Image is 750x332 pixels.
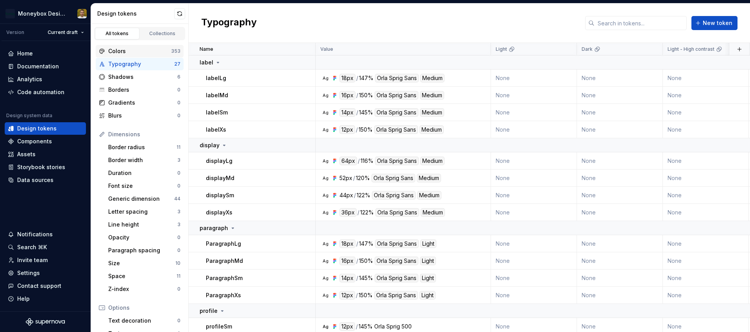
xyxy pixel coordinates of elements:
[339,108,355,117] div: 14px
[359,291,373,300] div: 150%
[206,209,232,216] p: displayXs
[96,109,184,122] a: Blurs0
[322,275,329,281] div: Ag
[5,241,86,253] button: Search ⌘K
[5,228,86,241] button: Notifications
[17,50,33,57] div: Home
[97,10,174,18] div: Design tokens
[356,257,358,265] div: /
[359,274,373,282] div: 145%
[359,108,373,117] div: 145%
[206,91,228,99] p: labelMd
[359,91,373,100] div: 150%
[108,169,177,177] div: Duration
[108,304,180,312] div: Options
[6,112,52,119] div: Design system data
[177,100,180,106] div: 0
[420,91,444,100] div: Medium
[108,317,177,325] div: Text decoration
[339,125,355,134] div: 12px
[200,224,228,232] p: paragraph
[105,244,184,257] a: Paragraph spacing0
[360,208,374,217] div: 122%
[491,104,577,121] td: None
[105,141,184,154] a: Border radius11
[5,73,86,86] a: Analytics
[26,318,65,326] svg: Supernova Logo
[17,88,64,96] div: Code automation
[201,16,257,30] h2: Typography
[108,195,174,203] div: Generic dimension
[96,96,184,109] a: Gradients0
[108,221,177,228] div: Line height
[375,74,419,82] div: Orla Sprig Sans
[5,86,86,98] a: Code automation
[17,62,59,70] div: Documentation
[108,47,171,55] div: Colors
[491,204,577,221] td: None
[420,257,436,265] div: Light
[5,174,86,186] a: Data sources
[491,252,577,270] td: None
[17,163,65,171] div: Storybook stories
[361,157,373,165] div: 116%
[577,152,663,170] td: None
[5,47,86,60] a: Home
[339,239,355,248] div: 18px
[108,112,177,120] div: Blurs
[375,157,419,165] div: Orla Sprig Sans
[663,204,749,221] td: None
[374,291,418,300] div: Orla Sprig Sans
[17,137,52,145] div: Components
[322,209,329,216] div: Ag
[663,104,749,121] td: None
[691,16,737,30] button: New token
[17,230,53,238] div: Notifications
[105,154,184,166] a: Border width3
[322,75,329,81] div: Ag
[177,74,180,80] div: 6
[577,70,663,87] td: None
[402,322,412,331] div: 500
[6,29,24,36] div: Version
[108,130,180,138] div: Dimensions
[420,108,444,117] div: Medium
[105,167,184,179] a: Duration0
[577,252,663,270] td: None
[17,75,42,83] div: Analytics
[108,143,177,151] div: Border radius
[491,152,577,170] td: None
[108,208,177,216] div: Letter spacing
[17,295,30,303] div: Help
[577,287,663,304] td: None
[200,46,213,52] p: Name
[206,323,232,330] p: profileSm
[353,174,355,182] div: /
[356,74,358,82] div: /
[374,322,400,331] div: Orla Sprig
[663,152,749,170] td: None
[577,170,663,187] td: None
[5,148,86,161] a: Assets
[177,247,180,253] div: 0
[703,19,732,27] span: New token
[375,108,418,117] div: Orla Sprig Sans
[177,157,180,163] div: 3
[105,205,184,218] a: Letter spacing3
[420,125,444,134] div: Medium
[359,257,373,265] div: 150%
[108,86,177,94] div: Borders
[108,272,177,280] div: Space
[5,9,15,18] img: c17557e8-ebdc-49e2-ab9e-7487adcf6d53.png
[105,257,184,270] a: Size10
[577,104,663,121] td: None
[577,235,663,252] td: None
[96,84,184,96] a: Borders0
[491,170,577,187] td: None
[375,208,419,217] div: Orla Sprig Sans
[663,252,749,270] td: None
[17,243,47,251] div: Search ⌘K
[357,191,370,200] div: 122%
[663,170,749,187] td: None
[108,156,177,164] div: Border width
